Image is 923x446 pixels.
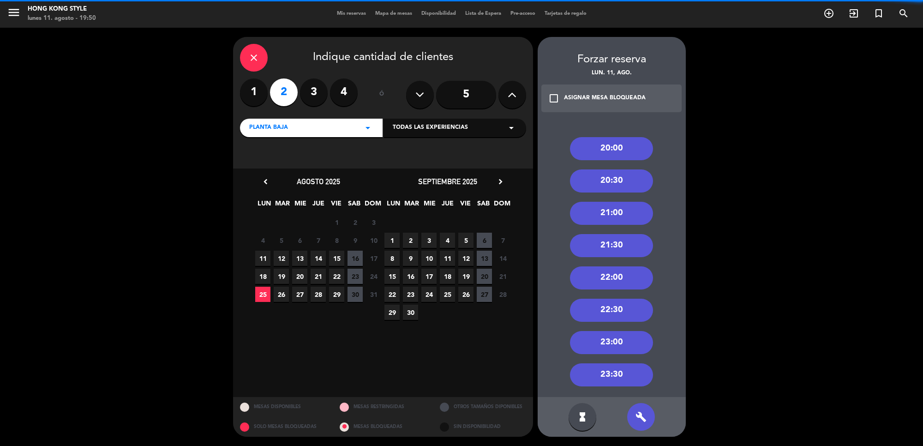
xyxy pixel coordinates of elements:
[384,269,400,284] span: 15
[348,269,363,284] span: 23
[329,269,344,284] span: 22
[494,198,509,213] span: DOM
[458,269,473,284] span: 19
[300,78,328,106] label: 3
[570,234,653,257] div: 21:30
[362,122,373,133] i: arrow_drop_down
[261,177,270,187] i: chevron_left
[329,287,344,302] span: 29
[292,233,307,248] span: 6
[476,198,491,213] span: SAB
[311,233,326,248] span: 7
[506,122,517,133] i: arrow_drop_down
[366,287,381,302] span: 31
[255,251,270,266] span: 11
[635,411,647,422] i: build
[274,287,289,302] span: 26
[433,417,533,437] div: SIN DISPONIBILIDAD
[477,233,492,248] span: 6
[495,269,510,284] span: 21
[292,269,307,284] span: 20
[440,233,455,248] span: 4
[403,287,418,302] span: 23
[570,169,653,193] div: 20:30
[240,78,268,106] label: 1
[393,123,468,133] span: Todas las experiencias
[274,269,289,284] span: 19
[384,305,400,320] span: 29
[292,251,307,266] span: 13
[461,11,506,16] span: Lista de Espera
[275,198,290,213] span: MAR
[577,411,588,422] i: hourglass_full
[440,269,455,284] span: 18
[330,78,358,106] label: 4
[329,251,344,266] span: 15
[274,251,289,266] span: 12
[384,287,400,302] span: 22
[564,94,646,103] div: ASIGNAR MESA BLOQUEADA
[311,269,326,284] span: 21
[366,233,381,248] span: 10
[404,198,419,213] span: MAR
[421,251,437,266] span: 10
[506,11,540,16] span: Pre-acceso
[329,198,344,213] span: VIE
[570,266,653,289] div: 22:00
[548,93,559,104] i: check_box_outline_blank
[421,287,437,302] span: 24
[367,78,397,111] div: ó
[403,305,418,320] span: 30
[7,6,21,23] button: menu
[249,123,288,133] span: PLANTA BAJA
[255,269,270,284] span: 18
[477,287,492,302] span: 27
[440,251,455,266] span: 11
[329,233,344,248] span: 8
[403,251,418,266] span: 9
[417,11,461,16] span: Disponibilidad
[311,287,326,302] span: 28
[366,269,381,284] span: 24
[384,233,400,248] span: 1
[570,363,653,386] div: 23:30
[496,177,505,187] i: chevron_right
[386,198,401,213] span: LUN
[540,11,591,16] span: Tarjetas de regalo
[348,287,363,302] span: 30
[366,215,381,230] span: 3
[418,177,477,186] span: septiembre 2025
[538,69,686,78] div: lun. 11, ago.
[898,8,909,19] i: search
[240,44,526,72] div: Indique cantidad de clientes
[28,5,96,14] div: HONG KONG STYLE
[421,233,437,248] span: 3
[384,251,400,266] span: 8
[329,215,344,230] span: 1
[823,8,834,19] i: add_circle_outline
[270,78,298,106] label: 2
[348,233,363,248] span: 9
[292,287,307,302] span: 27
[495,251,510,266] span: 14
[477,251,492,266] span: 13
[311,198,326,213] span: JUE
[233,397,333,417] div: MESAS DISPONIBLES
[332,11,371,16] span: Mis reservas
[422,198,437,213] span: MIE
[570,331,653,354] div: 23:00
[403,269,418,284] span: 16
[297,177,340,186] span: agosto 2025
[366,251,381,266] span: 17
[248,52,259,63] i: close
[873,8,884,19] i: turned_in_not
[7,6,21,19] i: menu
[233,417,333,437] div: SOLO MESAS BLOQUEADAS
[538,51,686,69] div: Forzar reserva
[421,269,437,284] span: 17
[458,198,473,213] span: VIE
[257,198,272,213] span: LUN
[371,11,417,16] span: Mapa de mesas
[458,233,473,248] span: 5
[433,397,533,417] div: OTROS TAMAÑOS DIPONIBLES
